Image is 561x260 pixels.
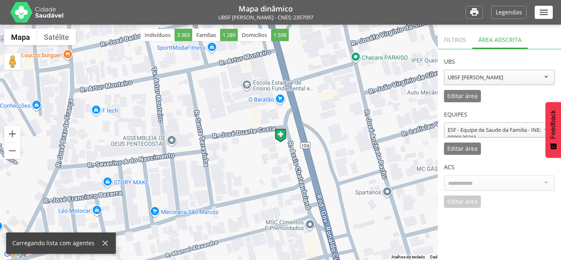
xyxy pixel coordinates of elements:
[447,93,478,99] p: Editar área
[550,110,557,139] span: Feedback
[74,5,458,12] h1: Mapa dinâmico
[140,29,289,41] div: Indivíduos Famílias Domicílios
[430,255,494,259] span: Dados cartográficos ©2025 Google
[448,126,551,141] div: ESF - Equipe de Saude da Familia - INE: 0000130311
[271,29,289,41] span: 1 598
[220,29,238,41] span: 1 289
[444,102,555,123] header: Equipes
[444,155,555,175] header: ACS
[444,49,555,70] header: UBS
[12,240,101,246] div: Carregando lista com agentes
[4,143,21,159] button: Diminuir o zoom
[4,126,21,142] button: Aumentar o zoom
[447,146,478,152] p: Editar área
[74,15,458,20] p: UBSF [PERSON_NAME] - CNES: 2357097
[496,9,522,15] p: Legendas
[545,102,561,158] button: Feedback - Mostrar pesquisa
[175,29,192,41] span: 3 383
[4,29,37,45] button: Mostrar mapa de ruas
[391,254,425,260] button: Atalhos do teclado
[4,53,21,70] button: Arraste o Pegman até o mapa para abrir o Street View
[469,7,479,18] i: Imprimir
[438,29,472,49] div: Filtros
[472,29,528,49] div: Área adscrita
[538,7,549,18] i: 
[448,74,503,81] div: UBSF [PERSON_NAME]
[37,29,76,45] button: Mostrar imagens de satélite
